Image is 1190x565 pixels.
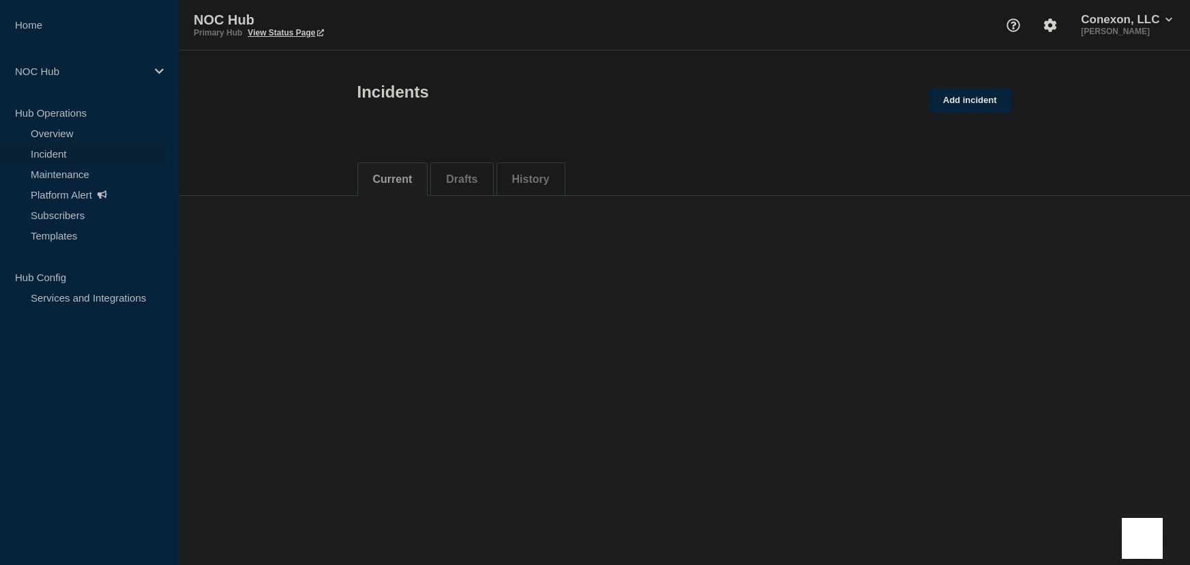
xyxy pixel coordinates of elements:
[1078,27,1175,36] p: [PERSON_NAME]
[15,66,146,77] p: NOC Hub
[1078,13,1175,27] button: Conexon, LLC
[928,88,1012,113] a: Add incident
[373,173,413,186] button: Current
[1122,518,1163,559] iframe: Help Scout Beacon - Open
[1036,11,1065,40] button: Account settings
[446,173,477,186] button: Drafts
[248,28,323,38] a: View Status Page
[194,28,242,38] p: Primary Hub
[512,173,550,186] button: History
[999,11,1028,40] button: Support
[194,12,466,28] p: NOC Hub
[357,83,429,102] h1: Incidents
